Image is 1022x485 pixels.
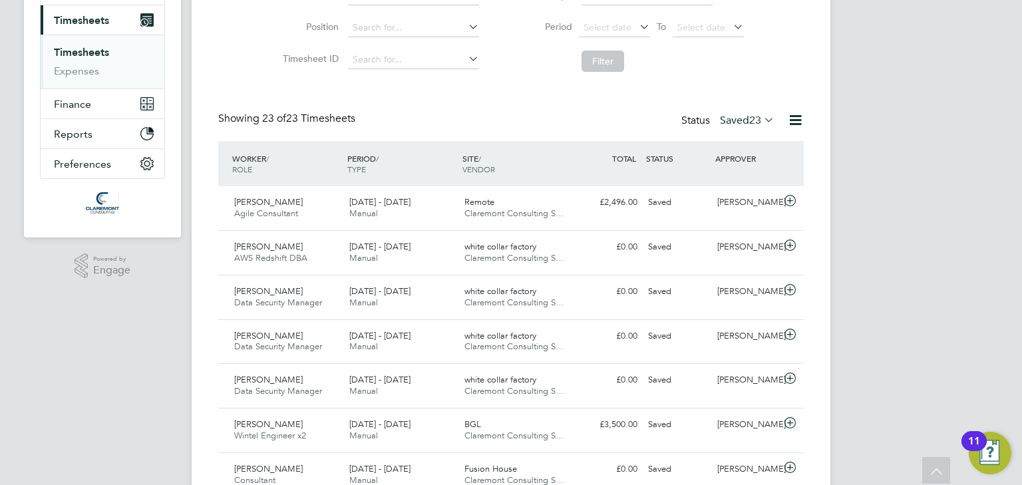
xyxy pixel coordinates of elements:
div: [PERSON_NAME] [712,281,781,303]
span: white collar factory [464,241,536,252]
span: Manual [349,252,378,263]
div: Saved [643,236,712,258]
button: Finance [41,89,164,118]
div: Saved [643,369,712,391]
button: Preferences [41,149,164,178]
div: Saved [643,281,712,303]
input: Search for... [348,51,479,69]
span: Timesheets [54,14,109,27]
div: Timesheets [41,35,164,88]
div: Saved [643,325,712,347]
div: 11 [968,441,980,458]
span: Data Security Manager [234,385,322,397]
div: [PERSON_NAME] [712,192,781,214]
span: white collar factory [464,285,536,297]
span: Manual [349,430,378,441]
button: Filter [582,51,624,72]
span: VENDOR [462,164,495,174]
span: [PERSON_NAME] [234,330,303,341]
div: [PERSON_NAME] [712,236,781,258]
div: STATUS [643,146,712,170]
span: [DATE] - [DATE] [349,463,411,474]
span: [DATE] - [DATE] [349,374,411,385]
input: Search for... [348,19,479,37]
div: SITE [459,146,574,181]
span: [DATE] - [DATE] [349,241,411,252]
div: £0.00 [574,236,643,258]
span: white collar factory [464,330,536,341]
span: Manual [349,208,378,219]
div: Saved [643,192,712,214]
span: Engage [93,265,130,276]
span: / [376,153,379,164]
span: [PERSON_NAME] [234,285,303,297]
span: Claremont Consulting S… [464,341,564,352]
div: £3,500.00 [574,414,643,436]
span: Agile Consultant [234,208,298,219]
span: Select date [584,21,631,33]
span: To [653,18,670,35]
label: Position [279,21,339,33]
span: Claremont Consulting S… [464,297,564,308]
span: [DATE] - [DATE] [349,285,411,297]
span: 23 Timesheets [262,112,355,125]
span: [DATE] - [DATE] [349,196,411,208]
span: [PERSON_NAME] [234,196,303,208]
span: / [266,153,269,164]
span: TYPE [347,164,366,174]
div: £0.00 [574,325,643,347]
span: / [478,153,481,164]
span: Reports [54,128,92,140]
span: Data Security Manager [234,341,322,352]
a: Powered byEngage [75,253,131,279]
span: Preferences [54,158,111,170]
span: Fusion House [464,463,517,474]
span: Claremont Consulting S… [464,430,564,441]
div: [PERSON_NAME] [712,414,781,436]
span: 23 of [262,112,286,125]
div: [PERSON_NAME] [712,458,781,480]
label: Timesheet ID [279,53,339,65]
span: [PERSON_NAME] [234,241,303,252]
span: Powered by [93,253,130,265]
img: claremontconsulting1-logo-retina.png [86,192,118,214]
span: Remote [464,196,494,208]
span: white collar factory [464,374,536,385]
span: Finance [54,98,91,110]
span: [DATE] - [DATE] [349,418,411,430]
div: £0.00 [574,458,643,480]
button: Timesheets [41,5,164,35]
div: Saved [643,458,712,480]
div: PERIOD [344,146,459,181]
div: [PERSON_NAME] [712,325,781,347]
div: WORKER [229,146,344,181]
div: Saved [643,414,712,436]
span: TOTAL [612,153,636,164]
span: 23 [749,114,761,127]
div: £0.00 [574,281,643,303]
span: [PERSON_NAME] [234,418,303,430]
span: [PERSON_NAME] [234,463,303,474]
span: Claremont Consulting S… [464,385,564,397]
span: Data Security Manager [234,297,322,308]
div: Status [681,112,777,130]
div: £0.00 [574,369,643,391]
button: Open Resource Center, 11 new notifications [969,432,1011,474]
a: Go to home page [40,192,165,214]
div: Showing [218,112,358,126]
label: Saved [720,114,774,127]
div: APPROVER [712,146,781,170]
span: Select date [677,21,725,33]
span: [PERSON_NAME] [234,374,303,385]
span: Claremont Consulting S… [464,208,564,219]
span: [DATE] - [DATE] [349,330,411,341]
span: Wintel Engineer x2 [234,430,306,441]
span: ROLE [232,164,252,174]
span: AWS Redshift DBA [234,252,307,263]
div: [PERSON_NAME] [712,369,781,391]
label: Period [512,21,572,33]
a: Expenses [54,65,99,77]
span: Manual [349,297,378,308]
a: Timesheets [54,46,109,59]
button: Reports [41,119,164,148]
